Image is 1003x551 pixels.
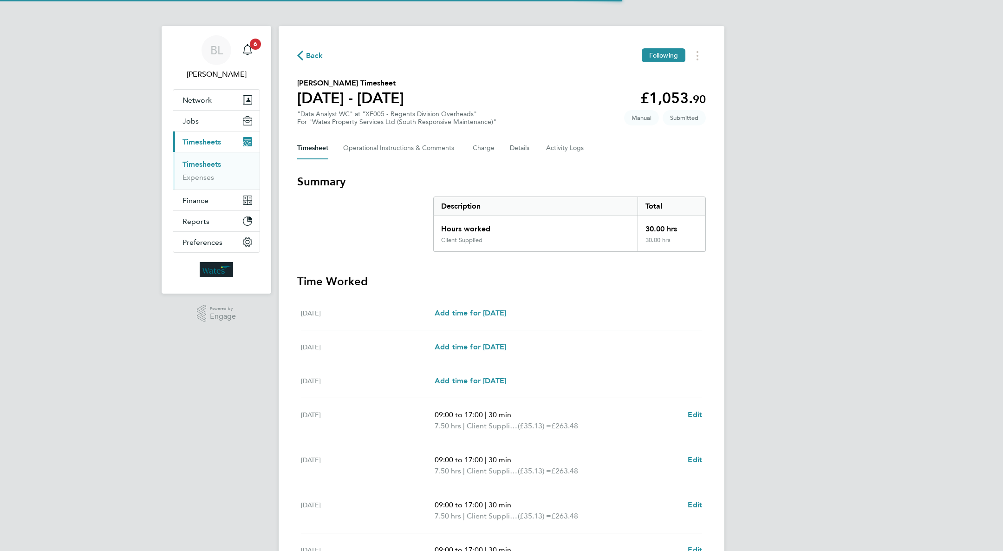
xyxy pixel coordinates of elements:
[638,216,705,236] div: 30.00 hrs
[463,466,465,475] span: |
[518,512,551,520] span: (£35.13) =
[297,50,323,61] button: Back
[182,96,212,105] span: Network
[435,341,506,353] a: Add time for [DATE]
[435,375,506,387] a: Add time for [DATE]
[173,111,260,131] button: Jobs
[688,500,702,509] span: Edit
[434,197,638,216] div: Description
[435,410,483,419] span: 09:00 to 17:00
[182,217,209,226] span: Reports
[485,410,487,419] span: |
[297,137,328,159] button: Timesheet
[297,110,496,126] div: "Data Analyst WC" at "XF005 - Regents Division Overheads"
[301,454,435,477] div: [DATE]
[238,35,257,65] a: 6
[463,421,465,430] span: |
[435,342,506,351] span: Add time for [DATE]
[210,313,236,321] span: Engage
[301,375,435,387] div: [DATE]
[197,305,236,322] a: Powered byEngage
[173,152,260,190] div: Timesheets
[473,137,495,159] button: Charge
[297,274,706,289] h3: Time Worked
[435,308,506,319] a: Add time for [DATE]
[435,376,506,385] span: Add time for [DATE]
[301,499,435,522] div: [DATE]
[297,89,404,107] h1: [DATE] - [DATE]
[463,512,465,520] span: |
[640,89,706,107] app-decimal: £1,053.
[488,410,511,419] span: 30 min
[467,511,518,522] span: Client Supplied
[297,174,706,189] h3: Summary
[173,232,260,252] button: Preferences
[688,499,702,511] a: Edit
[688,410,702,419] span: Edit
[638,236,705,251] div: 30.00 hrs
[173,211,260,231] button: Reports
[173,90,260,110] button: Network
[518,466,551,475] span: (£35.13) =
[173,190,260,210] button: Finance
[433,197,706,252] div: Summary
[173,35,260,80] a: BL[PERSON_NAME]
[162,26,271,294] nav: Main navigation
[688,409,702,420] a: Edit
[518,421,551,430] span: (£35.13) =
[182,160,221,169] a: Timesheets
[441,236,482,244] div: Client Supplied
[467,420,518,432] span: Client Supplied
[435,421,461,430] span: 7.50 hrs
[301,409,435,432] div: [DATE]
[551,512,578,520] span: £263.48
[485,455,487,464] span: |
[182,196,208,205] span: Finance
[688,454,702,466] a: Edit
[297,78,404,89] h2: [PERSON_NAME] Timesheet
[488,500,511,509] span: 30 min
[182,238,222,247] span: Preferences
[546,137,585,159] button: Activity Logs
[688,455,702,464] span: Edit
[343,137,458,159] button: Operational Instructions & Comments
[434,216,638,236] div: Hours worked
[182,117,199,125] span: Jobs
[663,110,706,125] span: This timesheet is Submitted.
[642,48,685,62] button: Following
[200,262,233,277] img: wates-logo-retina.png
[551,466,578,475] span: £263.48
[301,308,435,319] div: [DATE]
[297,118,496,126] div: For "Wates Property Services Ltd (South Responsive Maintenance)"
[250,39,261,50] span: 6
[467,466,518,477] span: Client Supplied
[435,466,461,475] span: 7.50 hrs
[210,305,236,313] span: Powered by
[173,131,260,152] button: Timesheets
[435,455,483,464] span: 09:00 to 17:00
[551,421,578,430] span: £263.48
[649,51,678,59] span: Following
[624,110,659,125] span: This timesheet was manually created.
[435,308,506,317] span: Add time for [DATE]
[488,455,511,464] span: 30 min
[173,69,260,80] span: Barry Langridge
[689,48,706,63] button: Timesheets Menu
[435,512,461,520] span: 7.50 hrs
[485,500,487,509] span: |
[182,173,214,182] a: Expenses
[510,137,531,159] button: Details
[173,262,260,277] a: Go to home page
[306,50,323,61] span: Back
[435,500,483,509] span: 09:00 to 17:00
[210,44,223,56] span: BL
[638,197,705,216] div: Total
[182,138,221,146] span: Timesheets
[301,341,435,353] div: [DATE]
[693,92,706,106] span: 90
